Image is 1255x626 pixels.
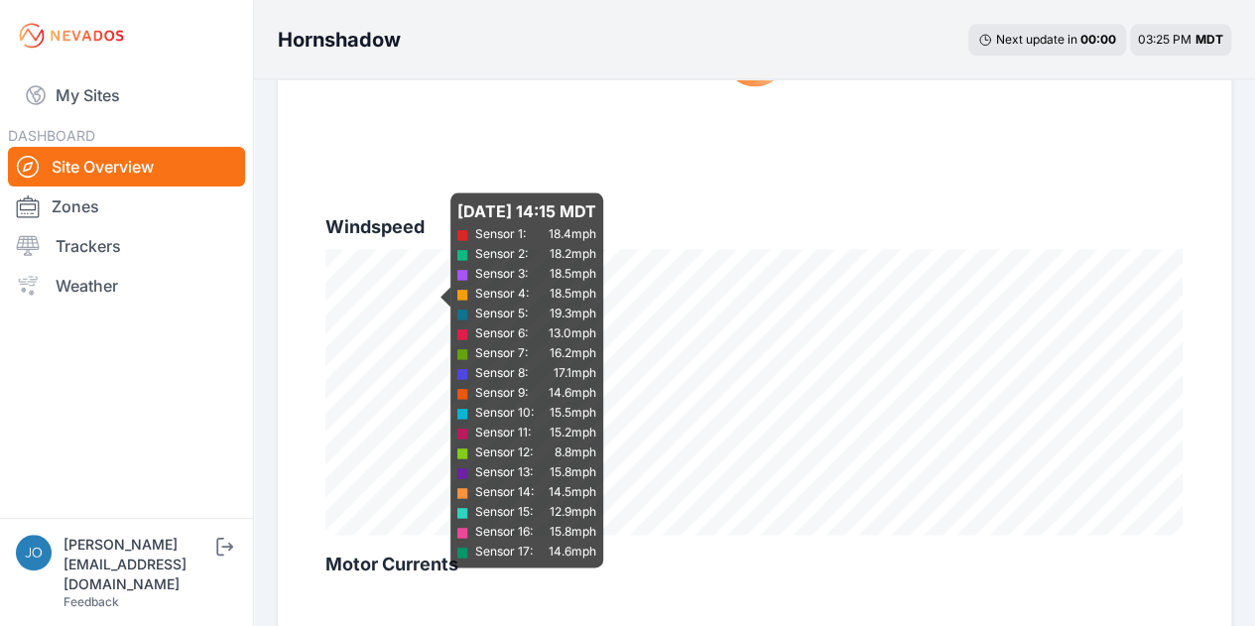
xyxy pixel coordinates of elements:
[8,266,245,306] a: Weather
[1138,32,1192,47] span: 03:25 PM
[1195,32,1223,47] span: MDT
[8,71,245,119] a: My Sites
[8,187,245,226] a: Zones
[325,551,1184,578] h2: Motor Currents
[16,20,127,52] img: Nevados
[8,226,245,266] a: Trackers
[16,535,52,570] img: jos@nevados.solar
[63,535,212,594] div: [PERSON_NAME][EMAIL_ADDRESS][DOMAIN_NAME]
[996,32,1077,47] span: Next update in
[1080,32,1116,48] div: 00 : 00
[325,213,1184,241] h2: Windspeed
[8,147,245,187] a: Site Overview
[278,14,401,65] nav: Breadcrumb
[278,26,401,54] h3: Hornshadow
[63,594,119,609] a: Feedback
[8,127,95,144] span: DASHBOARD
